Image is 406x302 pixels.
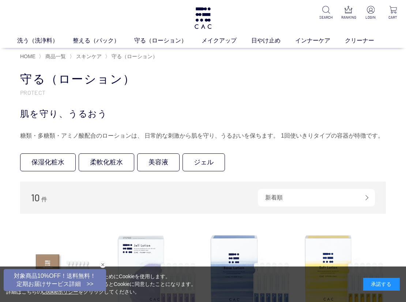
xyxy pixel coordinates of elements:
[183,153,225,171] a: ジェル
[79,153,134,171] a: 柔軟化粧水
[20,107,386,120] div: 肌を守り、うるおう
[341,15,356,20] p: RANKING
[73,36,134,45] a: 整える（パック）
[31,192,40,203] span: 10
[386,15,400,20] p: CART
[363,278,400,291] div: 承諾する
[202,36,251,45] a: メイクアップ
[134,36,202,45] a: 守る（ローション）
[45,53,66,59] span: 商品一覧
[20,53,35,59] a: HOME
[364,15,378,20] p: LOGIN
[193,7,213,29] img: logo
[69,53,104,60] li: 〉
[341,6,356,20] a: RANKING
[364,6,378,20] a: LOGIN
[386,6,400,20] a: CART
[39,53,68,60] li: 〉
[17,36,73,45] a: 洗う（洗浄料）
[251,36,295,45] a: 日やけ止め
[20,71,386,87] h1: 守る（ローション）
[105,53,159,60] li: 〉
[20,89,386,96] p: PROTECT
[110,53,158,59] a: 守る（ローション）
[345,36,389,45] a: クリーナー
[319,15,333,20] p: SEARCH
[44,53,66,59] a: 商品一覧
[295,36,345,45] a: インナーケア
[319,6,333,20] a: SEARCH
[75,53,102,59] a: スキンケア
[20,153,76,171] a: 保湿化粧水
[112,53,158,59] span: 守る（ローション）
[137,153,180,171] a: 美容液
[258,189,375,206] div: 新着順
[76,53,102,59] span: スキンケア
[20,130,386,142] div: 糖類・多糖類・アミノ酸配合のローションは、 日常的な刺激から肌を守り、うるおいを保ちます。 1回使いきりタイプの容器が特徴です。
[41,196,47,202] span: 件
